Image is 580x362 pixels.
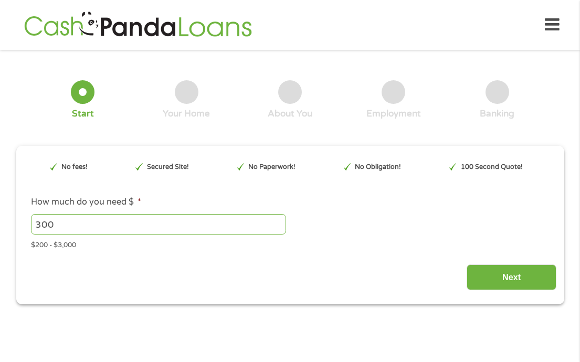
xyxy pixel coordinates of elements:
p: No fees! [61,162,88,172]
p: Secured Site! [147,162,189,172]
div: Employment [366,108,421,120]
img: GetLoanNow Logo [21,10,255,40]
p: No Obligation! [355,162,401,172]
div: $200 - $3,000 [31,236,549,250]
div: Banking [480,108,514,120]
p: 100 Second Quote! [461,162,523,172]
p: No Paperwork! [248,162,296,172]
input: Next [467,264,556,290]
label: How much do you need $ [31,197,141,208]
div: About You [268,108,312,120]
div: Start [72,108,94,120]
div: Your Home [163,108,210,120]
